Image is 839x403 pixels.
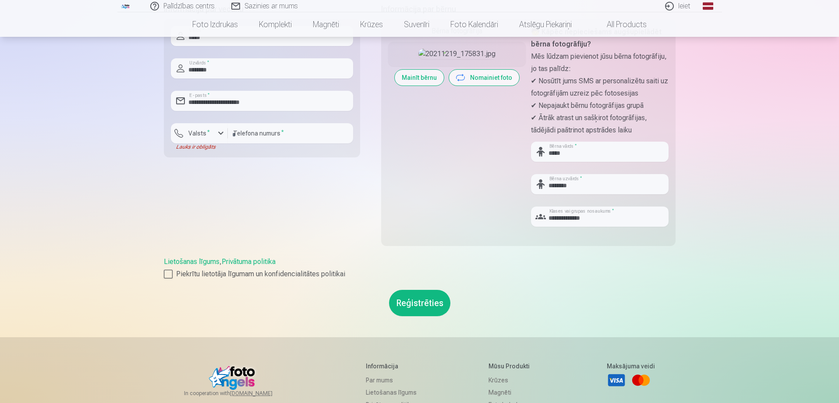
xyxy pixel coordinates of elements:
[366,362,417,371] h5: Informācija
[607,371,626,390] a: Visa
[350,12,393,37] a: Krūzes
[531,100,669,112] p: ✔ Nepajaukt bērnu fotogrāfijas grupā
[531,112,669,136] p: ✔ Ātrāk atrast un sašķirot fotogrāfijas, tādējādi paātrinot apstrādes laiku
[489,362,535,371] h5: Mūsu produkti
[531,50,669,75] p: Mēs lūdzam pievienot jūsu bērna fotogrāfiju, jo tas palīdz:
[582,12,657,37] a: All products
[366,374,417,386] a: Par mums
[222,257,276,266] a: Privātuma politika
[248,12,302,37] a: Komplekti
[418,49,496,59] img: 20211219_175831.jpg
[171,123,228,143] button: Valsts*
[182,12,248,37] a: Foto izdrukas
[489,386,535,399] a: Magnēti
[389,290,450,316] button: Reģistrēties
[302,12,350,37] a: Magnēti
[185,129,213,138] label: Valsts
[393,12,440,37] a: Suvenīri
[171,143,228,150] div: Lauks ir obligāts
[121,4,131,9] img: /fa1
[164,269,676,279] label: Piekrītu lietotāja līgumam un konfidencialitātes politikai
[395,70,444,86] button: Mainīt bērnu
[164,257,676,279] div: ,
[489,374,535,386] a: Krūzes
[366,386,417,399] a: Lietošanas līgums
[440,12,509,37] a: Foto kalendāri
[230,390,294,397] a: [DOMAIN_NAME]
[184,390,294,397] span: In cooperation with
[531,75,669,100] p: ✔ Nosūtīt jums SMS ar personalizētu saiti uz fotogrāfijām uzreiz pēc fotosesijas
[509,12,582,37] a: Atslēgu piekariņi
[631,371,651,390] a: Mastercard
[449,70,519,86] button: Nomainiet foto
[607,362,655,371] h5: Maksājuma veidi
[164,257,219,266] a: Lietošanas līgums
